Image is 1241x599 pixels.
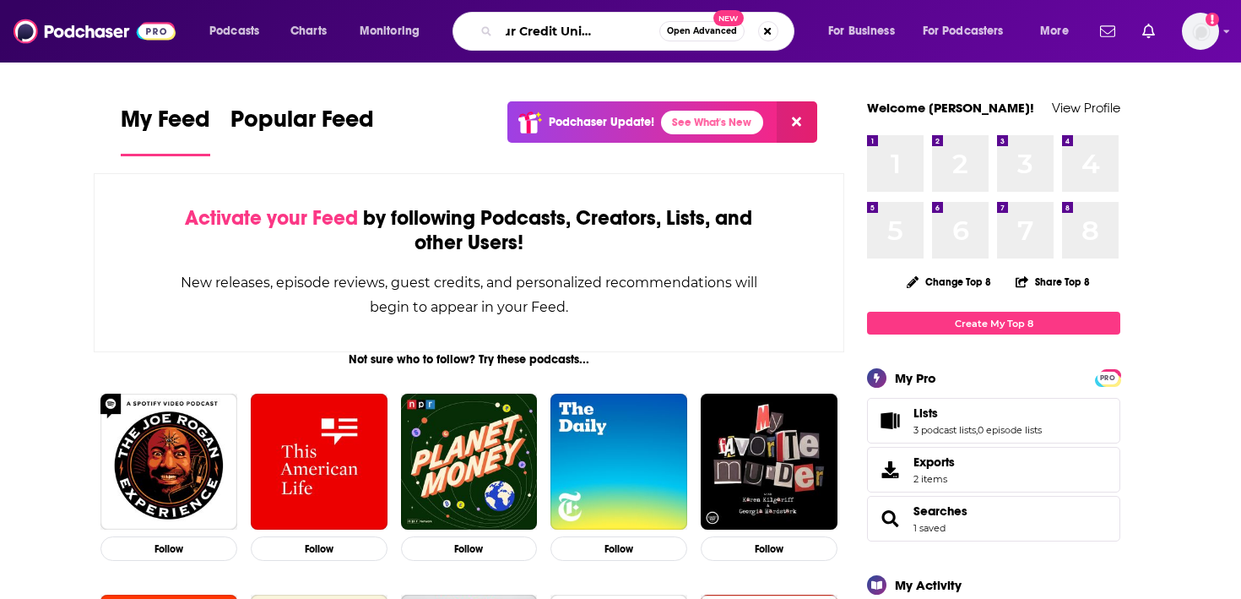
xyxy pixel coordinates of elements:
a: PRO [1097,371,1118,384]
button: open menu [1028,18,1090,45]
img: My Favorite Murder with Karen Kilgariff and Georgia Hardstark [701,394,837,531]
div: My Pro [895,370,936,386]
button: Change Top 8 [897,271,1001,292]
img: The Joe Rogan Experience [100,394,237,531]
a: Searches [913,504,967,519]
a: Welcome [PERSON_NAME]! [867,100,1034,116]
span: For Podcasters [923,19,1004,43]
a: 3 podcast lists [913,424,976,436]
a: Exports [867,447,1120,493]
a: Show notifications dropdown [1135,17,1162,46]
span: Podcasts [209,19,259,43]
img: The Daily [550,394,687,531]
span: Exports [913,455,955,470]
a: View Profile [1052,100,1120,116]
img: Podchaser - Follow, Share and Rate Podcasts [14,15,176,47]
span: Searches [867,496,1120,542]
button: Follow [100,536,237,561]
a: Popular Feed [230,105,374,156]
span: Logged in as LTsub [1182,13,1219,50]
button: Follow [701,536,837,561]
span: Activate your Feed [185,205,358,231]
span: Lists [867,398,1120,444]
span: Popular Feed [230,105,374,144]
button: Open AdvancedNew [659,21,745,41]
a: Charts [279,18,337,45]
div: My Activity [895,577,962,593]
span: 2 items [913,473,955,485]
a: Lists [873,409,907,433]
a: Create My Top 8 [867,312,1120,335]
a: My Feed [121,105,210,156]
button: Follow [550,536,687,561]
span: Lists [913,406,938,421]
a: See What's New [661,111,763,134]
div: by following Podcasts, Creators, Lists, and other Users! [179,206,759,255]
span: My Feed [121,105,210,144]
span: , [976,424,978,436]
a: Show notifications dropdown [1093,17,1122,46]
button: open menu [912,18,1028,45]
div: New releases, episode reviews, guest credits, and personalized recommendations will begin to appe... [179,270,759,319]
button: open menu [348,18,442,45]
input: Search podcasts, credits, & more... [499,18,659,45]
span: Open Advanced [667,27,737,35]
svg: Add a profile image [1206,13,1219,26]
img: Planet Money [401,394,538,531]
button: open menu [198,18,281,45]
p: Podchaser Update! [549,115,654,129]
div: Not sure who to follow? Try these podcasts... [94,352,844,367]
span: Monitoring [360,19,420,43]
button: open menu [816,18,916,45]
button: Share Top 8 [1015,265,1091,298]
a: Lists [913,406,1042,421]
span: For Business [828,19,895,43]
a: 0 episode lists [978,424,1042,436]
span: More [1040,19,1069,43]
img: This American Life [251,394,387,531]
div: Search podcasts, credits, & more... [469,12,810,51]
span: Charts [290,19,327,43]
button: Follow [401,536,538,561]
span: Exports [873,458,907,482]
span: New [713,10,744,26]
button: Show profile menu [1182,13,1219,50]
a: Searches [873,507,907,531]
img: User Profile [1182,13,1219,50]
button: Follow [251,536,387,561]
span: PRO [1097,372,1118,384]
a: 1 saved [913,522,946,534]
